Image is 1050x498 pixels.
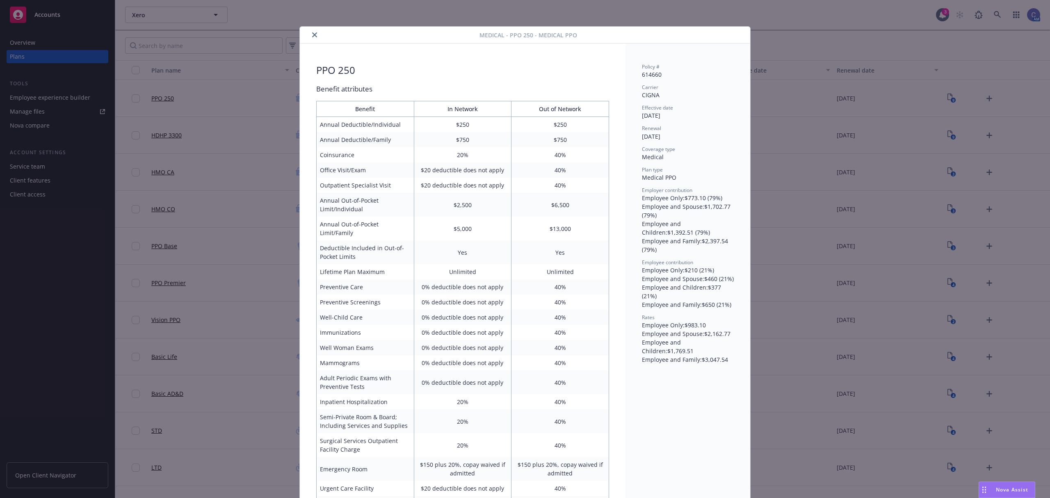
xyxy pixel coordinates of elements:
[642,237,734,254] div: Employee and Family : $2,397.54 (79%)
[511,117,609,132] td: $250
[317,340,414,355] td: Well Woman Exams
[317,193,414,217] td: Annual Out-of-Pocket Limit/Individual
[642,355,734,364] div: Employee and Family : $3,047.54
[317,457,414,481] td: Emergency Room
[414,394,511,409] td: 20%
[317,394,414,409] td: Inpatient Hospitalization
[642,104,673,111] span: Effective date
[414,240,511,264] td: Yes
[511,394,609,409] td: 40%
[414,325,511,340] td: 0% deductible does not apply
[642,259,693,266] span: Employee contribution
[414,481,511,496] td: $20 deductible does not apply
[511,193,609,217] td: $6,500
[642,132,734,141] div: [DATE]
[414,117,511,132] td: $250
[511,101,609,117] th: Out of Network
[642,266,734,274] div: Employee Only : $210 (21%)
[642,219,734,237] div: Employee and Children : $1,392.51 (79%)
[317,132,414,147] td: Annual Deductible/Family
[642,300,734,309] div: Employee and Family : $650 (21%)
[511,240,609,264] td: Yes
[414,147,511,162] td: 20%
[317,355,414,370] td: Mammograms
[642,321,734,329] div: Employee Only : $983.10
[414,433,511,457] td: 20%
[317,101,414,117] th: Benefit
[642,146,675,153] span: Coverage type
[414,310,511,325] td: 0% deductible does not apply
[317,325,414,340] td: Immunizations
[511,217,609,240] td: $13,000
[511,457,609,481] td: $150 plus 20%, copay waived if admitted
[317,409,414,433] td: Semi-Private Room & Board; Including Services and Supplies
[642,91,734,99] div: CIGNA
[317,481,414,496] td: Urgent Care Facility
[642,125,661,132] span: Renewal
[996,486,1028,493] span: Nova Assist
[414,217,511,240] td: $5,000
[642,314,655,321] span: Rates
[414,279,511,295] td: 0% deductible does not apply
[642,70,734,79] div: 614660
[414,370,511,394] td: 0% deductible does not apply
[479,31,577,39] span: Medical - PPO 250 - Medical PPO
[317,240,414,264] td: Deductible Included in Out-of-Pocket Limits
[414,162,511,178] td: $20 deductible does not apply
[414,355,511,370] td: 0% deductible does not apply
[414,295,511,310] td: 0% deductible does not apply
[642,84,658,91] span: Carrier
[511,295,609,310] td: 40%
[317,178,414,193] td: Outpatient Specialist Visit
[511,340,609,355] td: 40%
[414,101,511,117] th: In Network
[511,279,609,295] td: 40%
[511,355,609,370] td: 40%
[642,202,734,219] div: Employee and Spouse : $1,702.77 (79%)
[511,264,609,279] td: Unlimited
[642,194,734,202] div: Employee Only : $773.10 (79%)
[979,482,989,498] div: Drag to move
[316,63,355,77] div: PPO 250
[511,325,609,340] td: 40%
[642,63,660,70] span: Policy #
[642,173,734,182] div: Medical PPO
[414,178,511,193] td: $20 deductible does not apply
[317,117,414,132] td: Annual Deductible/Individual
[642,274,734,283] div: Employee and Spouse : $460 (21%)
[414,409,511,433] td: 20%
[511,162,609,178] td: 40%
[414,193,511,217] td: $2,500
[317,162,414,178] td: Office Visit/Exam
[979,482,1035,498] button: Nova Assist
[511,132,609,147] td: $750
[511,147,609,162] td: 40%
[317,310,414,325] td: Well-Child Care
[414,340,511,355] td: 0% deductible does not apply
[642,187,692,194] span: Employer contribution
[414,132,511,147] td: $750
[317,295,414,310] td: Preventive Screenings
[414,457,511,481] td: $150 plus 20%, copay waived if admitted
[511,481,609,496] td: 40%
[511,433,609,457] td: 40%
[317,279,414,295] td: Preventive Care
[317,370,414,394] td: Adult Periodic Exams with Preventive Tests
[642,166,663,173] span: Plan type
[642,338,734,355] div: Employee and Children : $1,769.51
[642,111,734,120] div: [DATE]
[642,153,734,161] div: Medical
[317,264,414,279] td: Lifetime Plan Maximum
[511,178,609,193] td: 40%
[511,370,609,394] td: 40%
[317,147,414,162] td: Coinsurance
[310,30,320,40] button: close
[414,264,511,279] td: Unlimited
[511,409,609,433] td: 40%
[317,217,414,240] td: Annual Out-of-Pocket Limit/Family
[642,329,734,338] div: Employee and Spouse : $2,162.77
[316,84,609,94] div: Benefit attributes
[317,433,414,457] td: Surgical Services Outpatient Facility Charge
[511,310,609,325] td: 40%
[642,283,734,300] div: Employee and Children : $377 (21%)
